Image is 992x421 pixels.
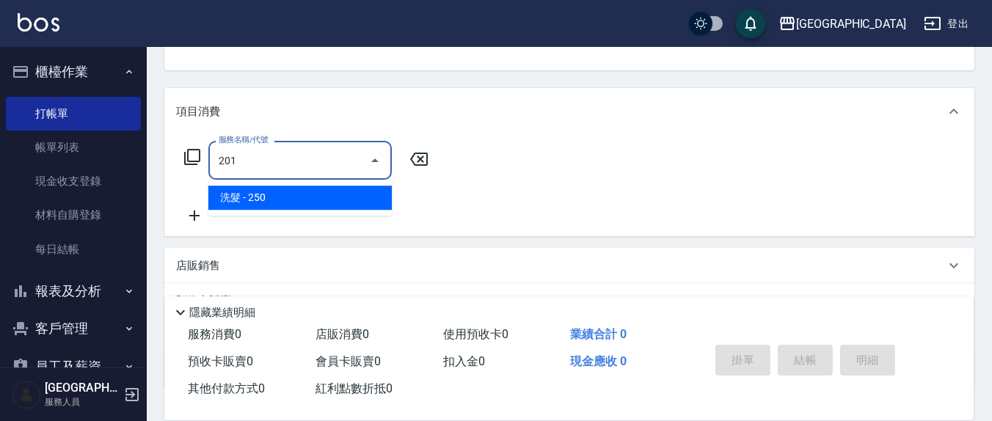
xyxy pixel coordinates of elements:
span: 現金應收 0 [570,354,627,368]
button: 客戶管理 [6,310,141,348]
div: 店販銷售 [164,248,974,283]
button: 櫃檯作業 [6,53,141,91]
img: Person [12,380,41,409]
a: 帳單列表 [6,131,141,164]
div: [GEOGRAPHIC_DATA] [796,15,906,33]
span: 洗髮 - 250 [208,186,392,210]
button: 報表及分析 [6,272,141,310]
span: 紅利點數折抵 0 [316,381,393,395]
a: 每日結帳 [6,233,141,266]
p: 店販銷售 [176,258,220,274]
span: 業績合計 0 [570,327,627,341]
span: 使用預收卡 0 [443,327,508,341]
img: Logo [18,13,59,32]
div: 項目消費 [164,88,974,135]
span: 扣入金 0 [443,354,485,368]
button: 登出 [918,10,974,37]
span: 店販消費 0 [316,327,369,341]
button: [GEOGRAPHIC_DATA] [773,9,912,39]
span: 預收卡販賣 0 [188,354,253,368]
p: 項目消費 [176,104,220,120]
a: 打帳單 [6,97,141,131]
span: 其他付款方式 0 [188,381,265,395]
a: 材料自購登錄 [6,198,141,232]
p: 服務人員 [45,395,120,409]
span: 服務消費 0 [188,327,241,341]
button: save [736,9,765,38]
div: 預收卡販賣 [164,283,974,318]
label: 服務名稱/代號 [219,134,268,145]
button: 員工及薪資 [6,348,141,386]
span: 會員卡販賣 0 [316,354,381,368]
p: 隱藏業績明細 [189,305,255,321]
h5: [GEOGRAPHIC_DATA] [45,381,120,395]
a: 現金收支登錄 [6,164,141,198]
button: Close [363,149,387,172]
p: 預收卡販賣 [176,293,231,309]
